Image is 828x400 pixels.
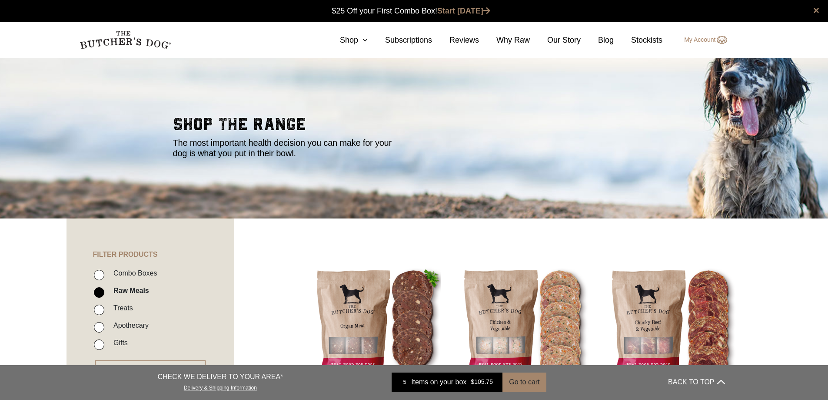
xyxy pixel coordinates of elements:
span: $ [471,379,474,386]
a: Blog [581,34,614,46]
p: CHECK WE DELIVER TO YOUR AREA* [157,372,283,382]
p: The most important health decision you can make for your dog is what you put in their bowl. [173,138,403,158]
h2: shop the range [173,116,655,138]
a: Why Raw [479,34,530,46]
a: Our Story [530,34,581,46]
button: BACK TO TOP [668,372,725,393]
a: Reviews [432,34,479,46]
label: Combo Boxes [109,267,157,279]
img: Chicken and Vegetables [457,262,589,394]
a: close [813,5,819,16]
h4: FILTER PRODUCTS [67,218,234,259]
label: Apothecary [109,319,149,331]
label: Raw Meals [109,285,149,296]
bdi: 105.75 [471,379,493,386]
a: 5 Items on your box $105.75 [392,373,502,392]
a: Start [DATE] [437,7,490,15]
img: Chunky Beef and Vegetables [605,262,737,394]
div: 5 [398,378,411,387]
img: Beef Organ Blend [310,262,442,394]
button: Go to cart [502,373,546,392]
button: RESET FILTER [95,360,206,380]
a: Subscriptions [368,34,432,46]
a: Stockists [614,34,662,46]
label: Treats [109,302,133,314]
a: Delivery & Shipping Information [184,383,257,391]
span: Items on your box [411,377,466,387]
a: Shop [323,34,368,46]
label: Gifts [109,337,128,349]
a: My Account [675,35,727,45]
